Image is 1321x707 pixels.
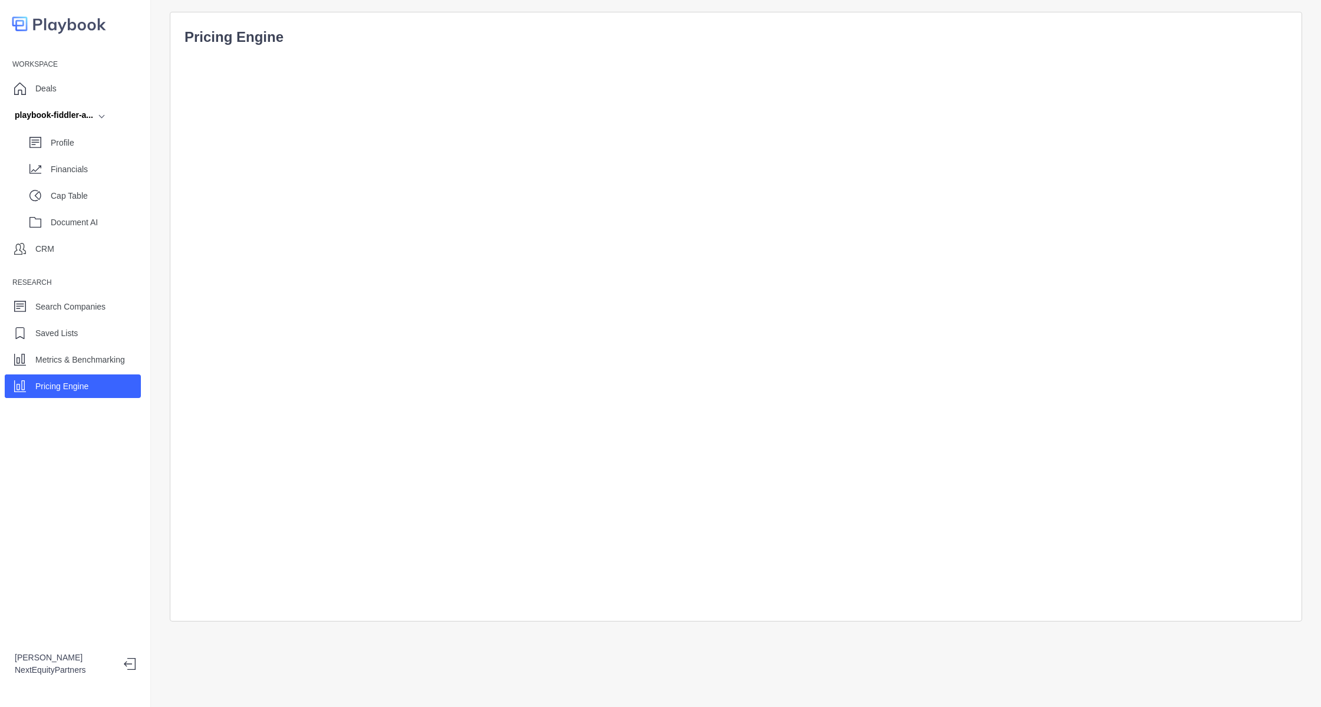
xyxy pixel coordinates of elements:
[35,243,54,255] p: CRM
[15,109,93,121] div: playbook-fiddler-a...
[15,664,114,676] p: NextEquityPartners
[15,652,114,664] p: [PERSON_NAME]
[51,137,141,149] p: Profile
[35,327,78,340] p: Saved Lists
[51,190,141,202] p: Cap Table
[35,83,57,95] p: Deals
[51,163,141,176] p: Financials
[12,12,106,36] img: logo-colored
[35,301,106,313] p: Search Companies
[185,27,1287,48] p: Pricing Engine
[51,216,141,229] p: Document AI
[35,380,88,393] p: Pricing Engine
[35,354,125,366] p: Metrics & Benchmarking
